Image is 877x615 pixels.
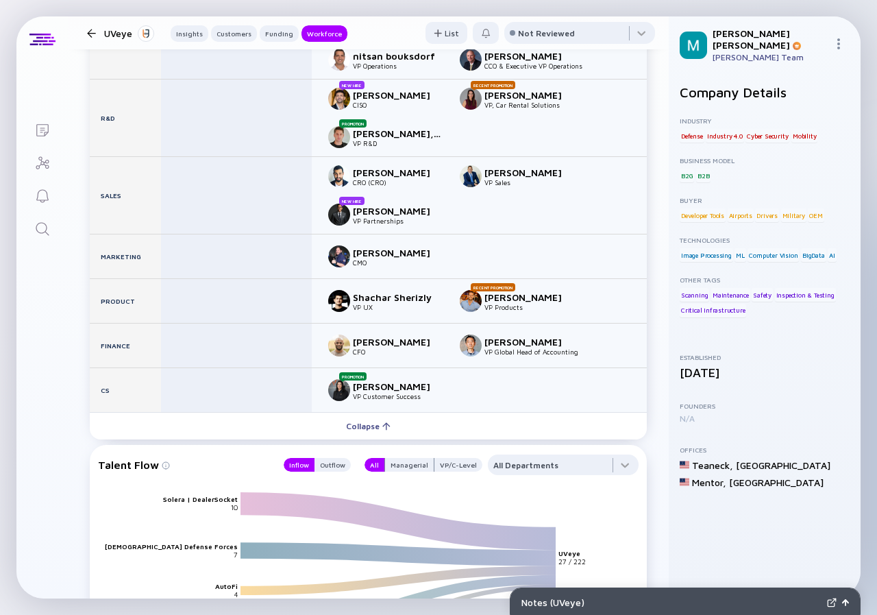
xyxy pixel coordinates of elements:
[234,551,238,559] text: 7
[425,22,467,44] button: List
[713,52,828,62] div: [PERSON_NAME] Team
[728,208,754,222] div: Airports
[752,288,773,302] div: Safety
[484,336,575,348] div: [PERSON_NAME]
[353,178,443,186] div: CRO (CRO)
[842,599,849,606] img: Open Notes
[328,245,350,267] img: Yaron Saghiv picture
[339,197,365,205] div: New Hire
[301,27,347,40] div: Workforce
[353,258,443,267] div: CMO
[260,25,299,42] button: Funding
[484,89,575,101] div: [PERSON_NAME]
[680,477,689,487] img: United States Flag
[729,477,824,488] div: [GEOGRAPHIC_DATA]
[521,596,822,608] div: Notes ( UVeye )
[353,128,443,139] div: [PERSON_NAME], PhD
[558,550,580,558] text: UVeye
[353,101,443,109] div: CISO
[90,324,161,367] div: Finance
[353,62,443,70] div: VP Operations
[680,236,850,244] div: Technologies
[808,208,824,222] div: OEM
[353,392,443,400] div: VP Customer Success
[680,248,733,262] div: Image Processing
[104,25,154,42] div: UVeye
[353,205,443,217] div: [PERSON_NAME]
[460,165,482,187] img: Robert Hubbell picture
[680,196,850,204] div: Buyer
[353,247,443,258] div: [PERSON_NAME]
[680,169,694,182] div: B2G
[90,80,161,156] div: R&D
[484,178,575,186] div: VP Sales
[734,248,746,262] div: ML
[353,348,443,356] div: CFO
[827,598,837,607] img: Expand Notes
[471,283,515,291] div: Recent Promotion
[338,415,399,437] div: Collapse
[558,558,586,566] text: 27 / 222
[791,129,817,143] div: Mobility
[365,458,384,472] button: All
[484,167,575,178] div: [PERSON_NAME]
[234,590,238,599] text: 4
[434,458,482,472] button: VP/C-Level
[518,28,575,38] div: Not Reviewed
[680,276,850,284] div: Other Tags
[16,112,68,145] a: Lists
[736,459,830,471] div: [GEOGRAPHIC_DATA]
[328,165,350,187] img: Omer Bar-Joseph picture
[484,50,575,62] div: [PERSON_NAME]
[16,211,68,244] a: Search
[680,446,850,454] div: Offices
[755,208,779,222] div: Drivers
[680,353,850,361] div: Established
[706,129,744,143] div: Industry 4.0
[328,88,350,110] img: Shachar Kalifa picture
[680,402,850,410] div: Founders
[828,248,837,262] div: AI
[353,89,443,101] div: [PERSON_NAME]
[680,460,689,470] img: United States Flag
[90,412,647,439] button: Collapse
[484,348,578,356] div: VP Global Head of Accounting
[211,25,257,42] button: Customers
[460,290,482,312] img: Eyal Antman picture
[90,157,161,234] div: Sales
[163,496,238,504] text: Solera | DealerSocket
[460,49,482,71] img: Dean Buckley picture
[16,145,68,178] a: Investor Map
[713,27,828,51] div: [PERSON_NAME] [PERSON_NAME]
[314,458,351,472] div: Outflow
[801,248,826,262] div: BigData
[171,25,208,42] button: Insights
[353,217,443,225] div: VP Partnerships
[484,291,575,303] div: [PERSON_NAME]
[339,372,367,381] div: Promotion
[353,167,443,178] div: [PERSON_NAME]
[353,303,443,311] div: VP UX
[745,129,789,143] div: Cyber Security
[460,335,482,357] img: Junji Nakamura picture
[680,288,709,302] div: Scanning
[328,49,350,71] img: nitsan bouksdorf picture
[471,81,515,89] div: Recent Promotion
[353,50,443,62] div: nitsan bouksdorf
[90,368,161,412] div: CS
[680,84,850,100] h2: Company Details
[339,81,365,89] div: New Hire
[696,169,711,182] div: B2B
[680,365,850,380] div: [DATE]
[301,25,347,42] button: Workforce
[260,27,299,40] div: Funding
[328,335,350,357] img: Garth M. picture
[484,62,582,70] div: CCO & Executive VP Operations
[353,381,443,392] div: [PERSON_NAME]
[680,129,704,143] div: Defense
[385,458,434,472] div: Managerial
[680,304,746,317] div: Critical Infrastructure
[90,234,161,278] div: Marketing
[692,459,733,471] div: Teaneck ,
